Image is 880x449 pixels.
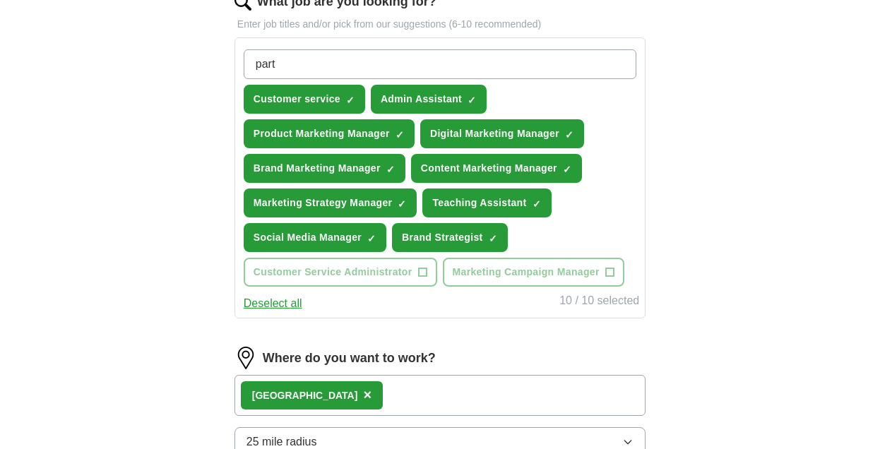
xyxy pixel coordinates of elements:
[430,126,559,141] span: Digital Marketing Manager
[563,164,571,175] span: ✓
[244,119,415,148] button: Product Marketing Manager✓
[234,347,257,369] img: location.png
[363,387,371,402] span: ×
[346,95,355,106] span: ✓
[244,188,417,217] button: Marketing Strategy Manager✓
[489,233,497,244] span: ✓
[468,95,476,106] span: ✓
[443,258,624,287] button: Marketing Campaign Manager
[244,295,302,312] button: Deselect all
[254,161,381,176] span: Brand Marketing Manager
[254,196,393,210] span: Marketing Strategy Manager
[386,164,395,175] span: ✓
[565,129,573,140] span: ✓
[244,258,437,287] button: Customer Service Administrator
[421,161,557,176] span: Content Marketing Manager
[411,154,582,183] button: Content Marketing Manager✓
[396,129,404,140] span: ✓
[432,196,526,210] span: Teaching Assistant
[254,92,340,107] span: Customer service
[398,198,406,210] span: ✓
[244,85,365,114] button: Customer service✓
[533,198,541,210] span: ✓
[367,233,376,244] span: ✓
[244,154,405,183] button: Brand Marketing Manager✓
[559,292,639,312] div: 10 / 10 selected
[381,92,462,107] span: Admin Assistant
[252,388,358,403] div: [GEOGRAPHIC_DATA]
[371,85,487,114] button: Admin Assistant✓
[422,188,551,217] button: Teaching Assistant✓
[402,230,483,245] span: Brand Strategist
[392,223,508,252] button: Brand Strategist✓
[254,126,390,141] span: Product Marketing Manager
[254,265,412,280] span: Customer Service Administrator
[420,119,584,148] button: Digital Marketing Manager✓
[254,230,362,245] span: Social Media Manager
[363,385,371,406] button: ×
[263,349,436,368] label: Where do you want to work?
[244,223,386,252] button: Social Media Manager✓
[453,265,600,280] span: Marketing Campaign Manager
[244,49,636,79] input: Type a job title and press enter
[234,17,646,32] p: Enter job titles and/or pick from our suggestions (6-10 recommended)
